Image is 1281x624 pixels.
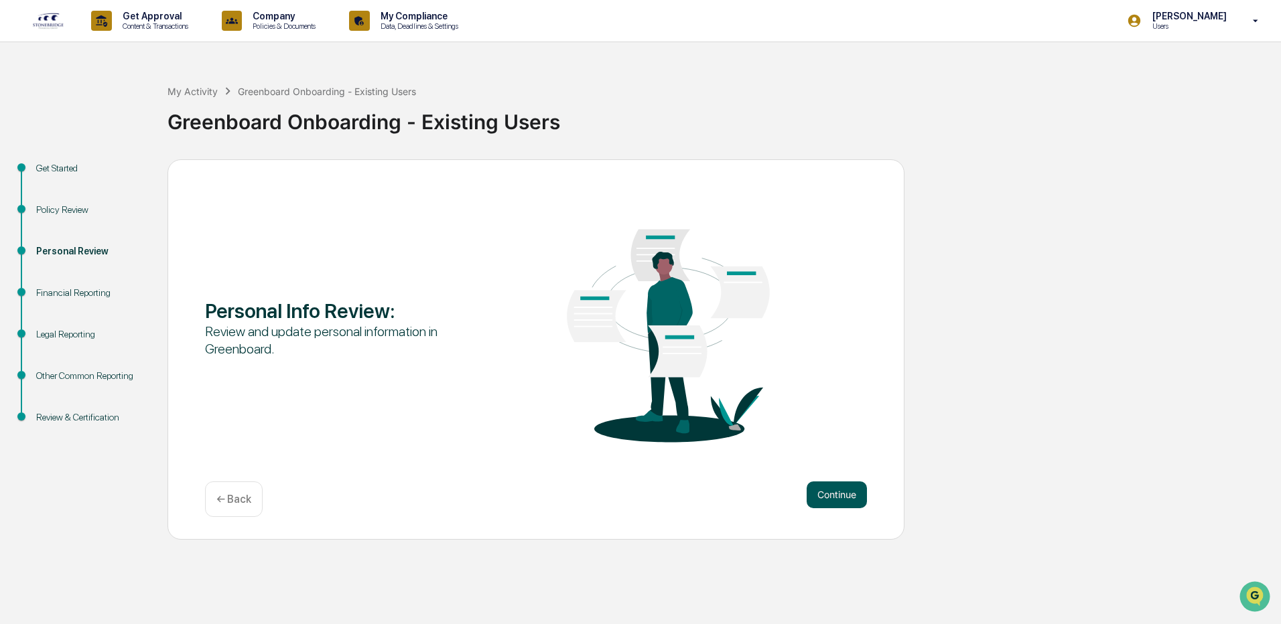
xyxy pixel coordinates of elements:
[8,189,90,213] a: 🔎Data Lookup
[35,61,221,75] input: Clear
[133,227,162,237] span: Pylon
[370,11,465,21] p: My Compliance
[238,86,416,97] div: Greenboard Onboarding - Existing Users
[112,11,195,21] p: Get Approval
[36,161,146,175] div: Get Started
[46,102,220,116] div: Start new chat
[112,21,195,31] p: Content & Transactions
[242,11,322,21] p: Company
[36,410,146,424] div: Review & Certification
[97,170,108,181] div: 🗄️
[111,169,166,182] span: Attestations
[13,170,24,181] div: 🖐️
[13,196,24,206] div: 🔎
[167,86,218,97] div: My Activity
[536,189,801,465] img: Personal Info Review
[27,194,84,208] span: Data Lookup
[46,116,170,127] div: We're available if you need us!
[1142,21,1233,31] p: Users
[13,102,38,127] img: 1746055101610-c473b297-6a78-478c-a979-82029cc54cd1
[36,244,146,258] div: Personal Review
[94,226,162,237] a: Powered byPylon
[205,299,470,323] div: Personal Info Review :
[1238,580,1274,616] iframe: Open customer support
[228,106,244,123] button: Start new chat
[242,21,322,31] p: Policies & Documents
[807,481,867,508] button: Continue
[370,21,465,31] p: Data, Deadlines & Settings
[167,99,1274,134] div: Greenboard Onboarding - Existing Users
[92,163,172,187] a: 🗄️Attestations
[8,163,92,187] a: 🖐️Preclearance
[13,28,244,50] p: How can we help?
[27,169,86,182] span: Preclearance
[32,12,64,29] img: logo
[36,327,146,341] div: Legal Reporting
[216,493,251,505] p: ← Back
[36,369,146,383] div: Other Common Reporting
[36,286,146,300] div: Financial Reporting
[1142,11,1233,21] p: [PERSON_NAME]
[205,323,470,358] div: Review and update personal information in Greenboard.
[36,203,146,217] div: Policy Review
